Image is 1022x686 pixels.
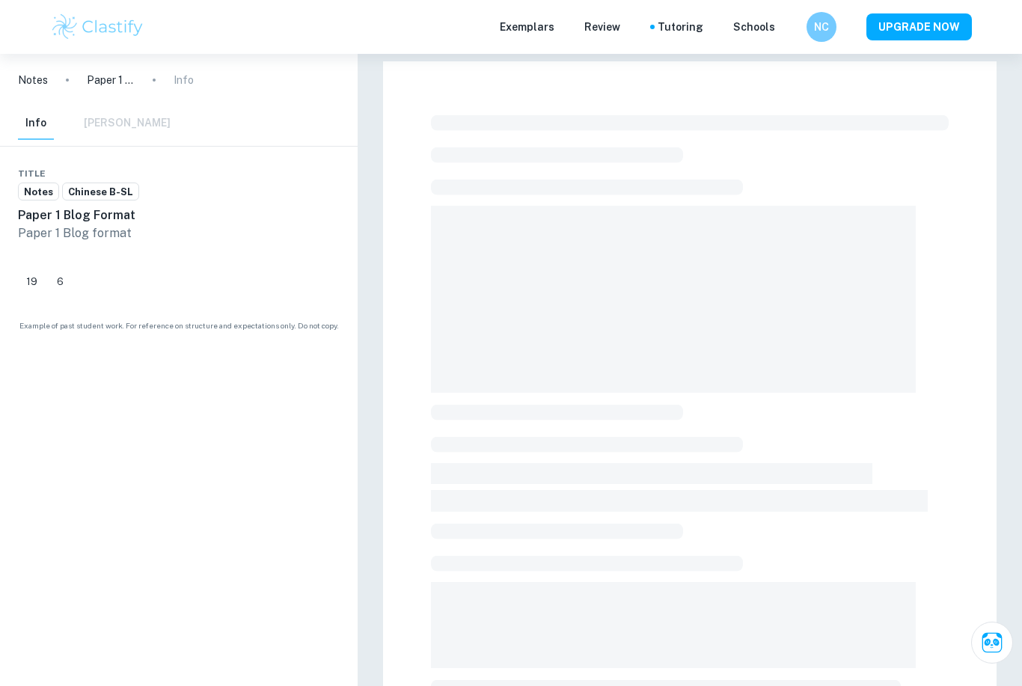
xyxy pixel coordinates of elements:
h6: Paper 1 Blog Format [18,206,340,224]
span: Example of past student work. For reference on structure and expectations only. Do not copy. [18,320,340,331]
button: Help and Feedback [787,23,795,31]
p: Paper 1 Blog Format [87,72,135,88]
button: UPGRADE NOW [866,13,972,40]
a: Schools [733,19,775,35]
p: Paper 1 Blog format [18,224,340,242]
p: Exemplars [500,19,554,35]
div: Like [18,269,46,293]
div: Share [283,165,295,183]
span: 6 [49,275,72,290]
p: Review [584,19,620,35]
a: Tutoring [658,19,703,35]
div: Report issue [328,165,340,183]
div: Bookmark [313,165,325,183]
span: Notes [19,185,58,200]
button: NC [807,12,836,42]
h6: NC [813,19,830,35]
button: Info [18,107,54,140]
button: Ask Clai [971,622,1013,664]
span: 19 [18,275,46,290]
a: Chinese B-SL [62,183,139,201]
span: Chinese B-SL [63,185,138,200]
p: Info [174,72,194,88]
div: Dislike [49,269,72,293]
a: Notes [18,72,48,88]
img: Clastify logo [50,12,145,42]
span: Title [18,167,46,180]
a: Notes [18,183,59,201]
div: Download [298,165,310,183]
